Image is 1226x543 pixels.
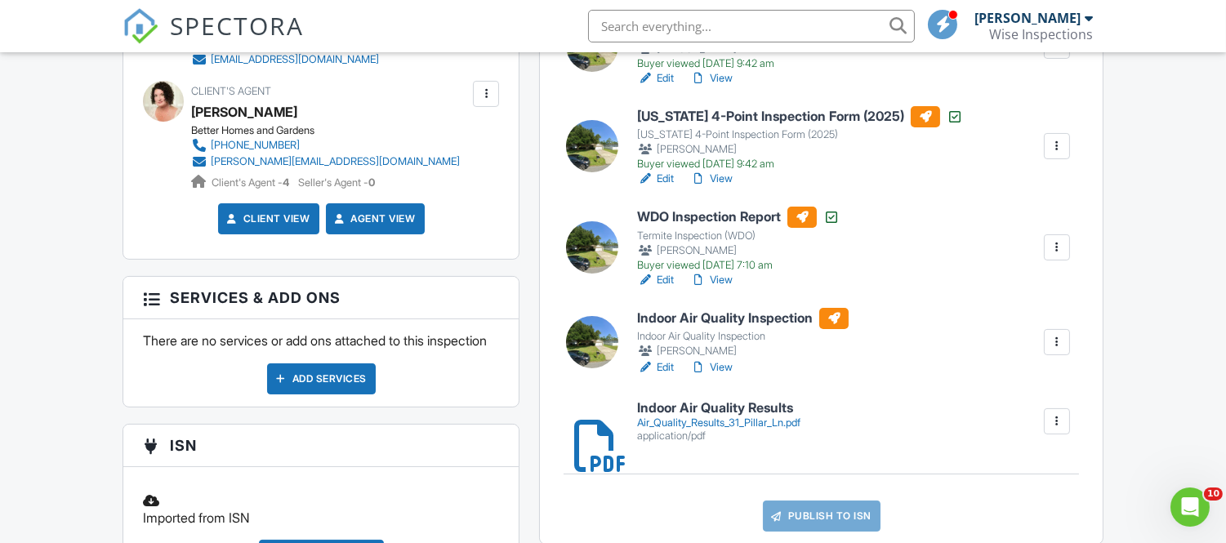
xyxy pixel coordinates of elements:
input: Search everything... [588,10,915,42]
div: Buyer viewed [DATE] 7:10 am [637,259,840,272]
a: [PERSON_NAME][EMAIL_ADDRESS][DOMAIN_NAME] [191,154,460,170]
a: Edit [637,359,674,376]
a: Edit [637,70,674,87]
a: View [690,70,733,87]
a: [US_STATE] 4-Point Inspection Form (2025) [US_STATE] 4-Point Inspection Form (2025) [PERSON_NAME]... [637,106,963,171]
strong: 0 [368,176,375,189]
iframe: Intercom live chat [1170,487,1210,527]
a: Client View [224,211,310,227]
div: Indoor Air Quality Inspection [637,330,849,343]
a: SPECTORA [123,22,304,56]
a: View [690,272,733,288]
h6: Indoor Air Quality Results [637,401,800,416]
div: [PERSON_NAME] [637,243,840,259]
span: SPECTORA [170,8,304,42]
div: Buyer viewed [DATE] 9:42 am [637,158,963,171]
span: 10 [1204,487,1223,501]
h6: [US_STATE] 4-Point Inspection Form (2025) [637,106,963,127]
div: Buyer viewed [DATE] 9:42 am [637,57,852,70]
a: Publish to ISN [763,501,880,532]
span: Seller's Agent - [298,176,375,189]
a: Indoor Air Quality Inspection Indoor Air Quality Inspection [PERSON_NAME] [637,308,849,360]
a: [PHONE_NUMBER] [191,137,460,154]
a: Edit [637,272,674,288]
a: View [690,359,733,376]
a: Indoor Air Quality Results Air_Quality_Results_31_Pillar_Ln.pdf application/pdf [637,401,800,443]
a: Agent View [332,211,416,227]
div: [US_STATE] 4-Point Inspection Form (2025) [637,128,963,141]
span: Client's Agent - [212,176,292,189]
div: application/pdf [637,430,800,443]
div: Add Services [267,363,376,394]
div: There are no services or add ons attached to this inspection [123,319,519,406]
div: Wise Inspections [989,26,1093,42]
div: Termite Inspection (WDO) [637,229,840,243]
div: Air_Quality_Results_31_Pillar_Ln.pdf [637,416,800,430]
h6: Indoor Air Quality Inspection [637,308,849,329]
div: Better Homes and Gardens [191,124,473,137]
img: The Best Home Inspection Software - Spectora [123,8,158,44]
a: WDO Inspection Report Termite Inspection (WDO) [PERSON_NAME] Buyer viewed [DATE] 7:10 am [637,207,840,272]
div: [PERSON_NAME] [191,100,297,124]
div: [PHONE_NUMBER] [211,139,300,152]
strong: 4 [283,176,289,189]
a: View [690,171,733,187]
a: Edit [637,171,674,187]
div: Imported from ISN [133,479,509,540]
span: Client's Agent [191,85,271,97]
div: [PERSON_NAME] [637,141,963,158]
div: [PERSON_NAME] [637,343,849,359]
div: [PERSON_NAME] [974,10,1081,26]
div: [PERSON_NAME][EMAIL_ADDRESS][DOMAIN_NAME] [211,155,460,168]
h3: ISN [123,425,519,467]
h3: Services & Add ons [123,277,519,319]
h6: WDO Inspection Report [637,207,840,228]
